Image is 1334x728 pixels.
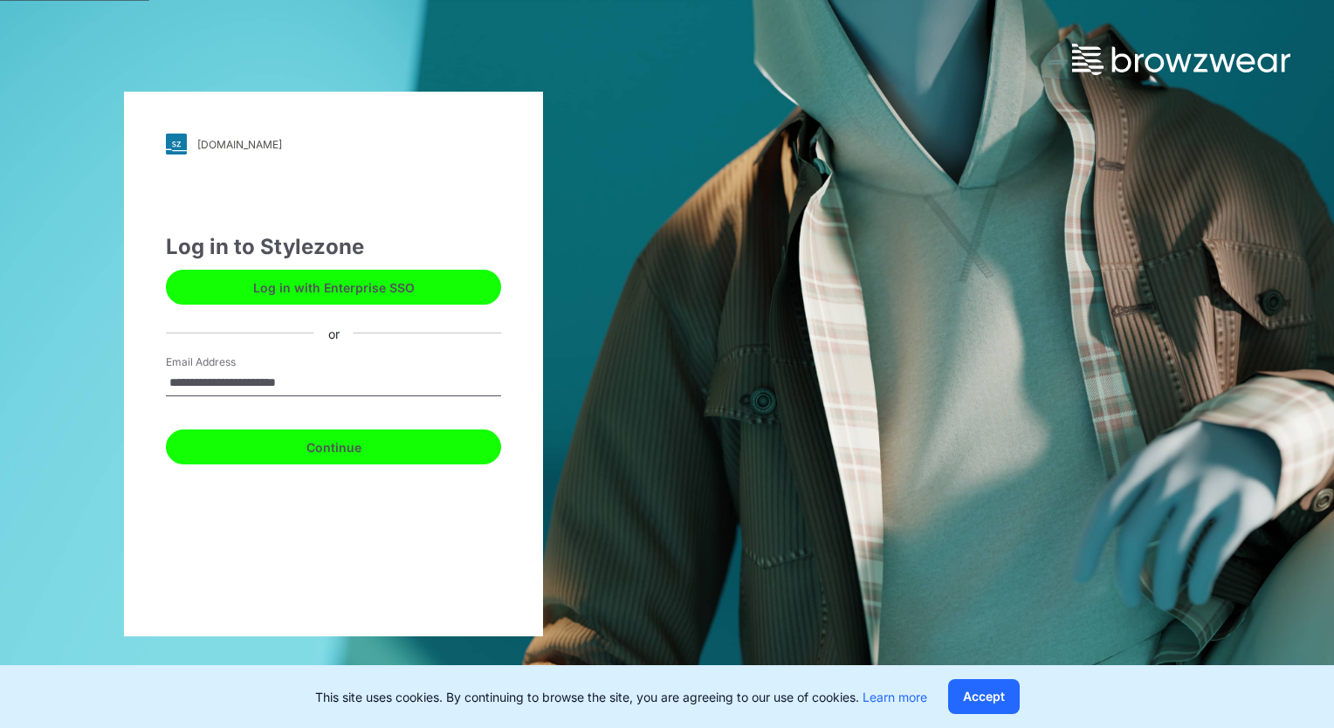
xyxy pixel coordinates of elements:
[166,354,288,370] label: Email Address
[197,138,282,151] div: [DOMAIN_NAME]
[1072,44,1290,75] img: browzwear-logo.73288ffb.svg
[166,231,501,263] div: Log in to Stylezone
[166,270,501,305] button: Log in with Enterprise SSO
[166,429,501,464] button: Continue
[166,134,187,155] img: svg+xml;base64,PHN2ZyB3aWR0aD0iMjgiIGhlaWdodD0iMjgiIHZpZXdCb3g9IjAgMCAyOCAyOCIgZmlsbD0ibm9uZSIgeG...
[315,688,927,706] p: This site uses cookies. By continuing to browse the site, you are agreeing to our use of cookies.
[166,134,501,155] a: [DOMAIN_NAME]
[863,690,927,704] a: Learn more
[948,679,1020,714] button: Accept
[314,324,354,342] div: or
